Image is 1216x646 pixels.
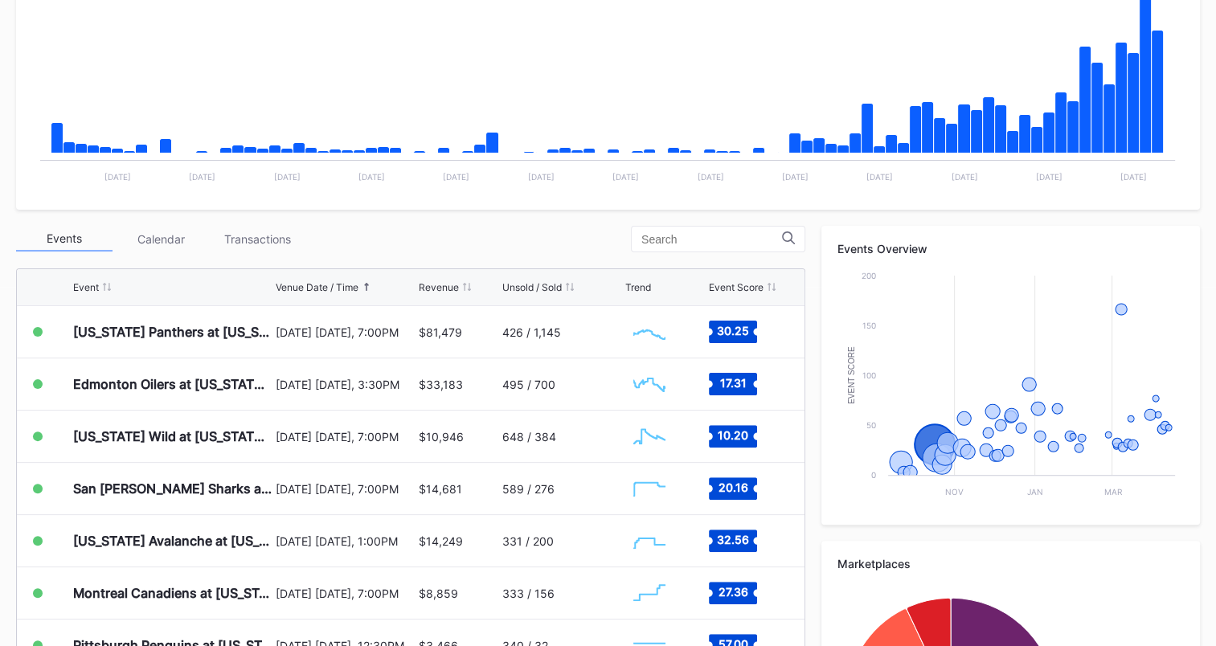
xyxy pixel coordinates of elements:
text: [DATE] [1036,172,1062,182]
text: [DATE] [951,172,977,182]
div: Marketplaces [837,557,1184,570]
svg: Chart title [625,468,674,509]
text: 150 [862,321,876,330]
div: $81,479 [419,325,462,339]
text: [DATE] [612,172,639,182]
text: Jan [1027,487,1043,497]
div: Events Overview [837,242,1184,256]
text: 10.20 [718,428,748,442]
div: 495 / 700 [502,378,555,391]
div: Unsold / Sold [502,281,562,293]
text: [DATE] [189,172,215,182]
div: Edmonton Oilers at [US_STATE] Devils [73,376,272,392]
div: [DATE] [DATE], 1:00PM [276,534,415,548]
div: $33,183 [419,378,463,391]
div: [DATE] [DATE], 7:00PM [276,325,415,339]
div: $10,946 [419,430,464,444]
div: $14,681 [419,482,462,496]
div: $14,249 [419,534,463,548]
div: Events [16,227,113,251]
text: [DATE] [274,172,301,182]
text: 30.25 [717,324,749,337]
div: 589 / 276 [502,482,555,496]
text: 100 [862,370,876,380]
div: [DATE] [DATE], 7:00PM [276,587,415,600]
text: [DATE] [866,172,893,182]
div: 331 / 200 [502,534,554,548]
div: 333 / 156 [502,587,555,600]
text: [DATE] [697,172,723,182]
div: [US_STATE] Wild at [US_STATE] Devils [73,428,272,444]
svg: Chart title [625,312,674,352]
div: [DATE] [DATE], 7:00PM [276,482,415,496]
div: Calendar [113,227,209,251]
svg: Chart title [625,416,674,456]
text: 50 [866,420,876,430]
text: [DATE] [443,172,469,182]
div: [DATE] [DATE], 7:00PM [276,430,415,444]
div: Venue Date / Time [276,281,358,293]
text: 200 [862,271,876,280]
text: [DATE] [358,172,385,182]
div: San [PERSON_NAME] Sharks at [US_STATE] Devils [73,480,272,497]
text: Nov [945,487,964,497]
div: [US_STATE] Avalanche at [US_STATE] Devils [73,533,272,549]
text: [DATE] [528,172,555,182]
svg: Chart title [625,521,674,561]
text: [DATE] [782,172,809,182]
text: Event Score [847,346,856,404]
div: 648 / 384 [502,430,556,444]
text: [DATE] [104,172,131,182]
svg: Chart title [625,364,674,404]
text: 17.31 [720,376,747,390]
text: [DATE] [1120,172,1147,182]
div: 426 / 1,145 [502,325,561,339]
div: Revenue [419,281,459,293]
div: [DATE] [DATE], 3:30PM [276,378,415,391]
text: 20.16 [719,480,748,494]
div: Transactions [209,227,305,251]
text: Mar [1103,487,1122,497]
div: $8,859 [419,587,458,600]
input: Search [641,233,782,246]
svg: Chart title [625,573,674,613]
div: Montreal Canadiens at [US_STATE] Devils [73,585,272,601]
div: Event Score [709,281,764,293]
div: Event [73,281,99,293]
svg: Chart title [837,268,1183,509]
div: Trend [625,281,651,293]
text: 27.36 [719,585,748,599]
text: 32.56 [717,533,749,546]
div: [US_STATE] Panthers at [US_STATE] Devils [73,324,272,340]
text: 0 [871,470,876,480]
